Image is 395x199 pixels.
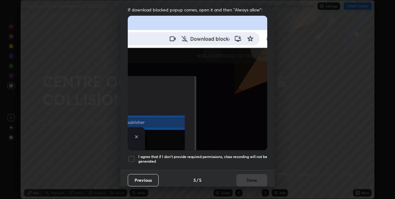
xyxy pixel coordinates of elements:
span: If download blocked popup comes, open it and then "Always allow": [128,7,267,13]
h4: 5 [193,177,196,183]
h4: / [197,177,198,183]
h5: I agree that if I don't provide required permissions, class recording will not be generated [138,154,267,164]
h4: 5 [199,177,202,183]
button: Previous [128,174,159,186]
img: downloads-permission-blocked.gif [128,16,267,150]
